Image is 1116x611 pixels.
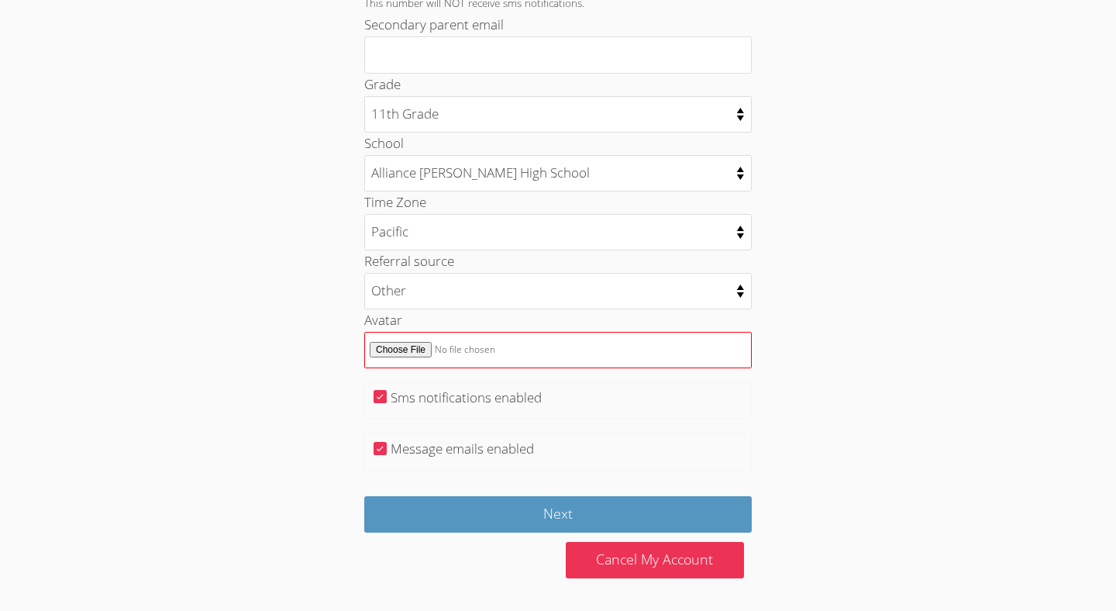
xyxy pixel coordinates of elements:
label: Message emails enabled [391,440,534,457]
label: Referral source [364,252,454,270]
label: School [364,134,404,152]
label: Avatar [364,311,402,329]
label: Sms notifications enabled [391,388,542,406]
input: Next [364,496,752,533]
a: Cancel My Account [566,542,744,578]
label: Secondary parent email [364,16,504,33]
label: Time Zone [364,193,426,211]
label: Grade [364,75,401,93]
